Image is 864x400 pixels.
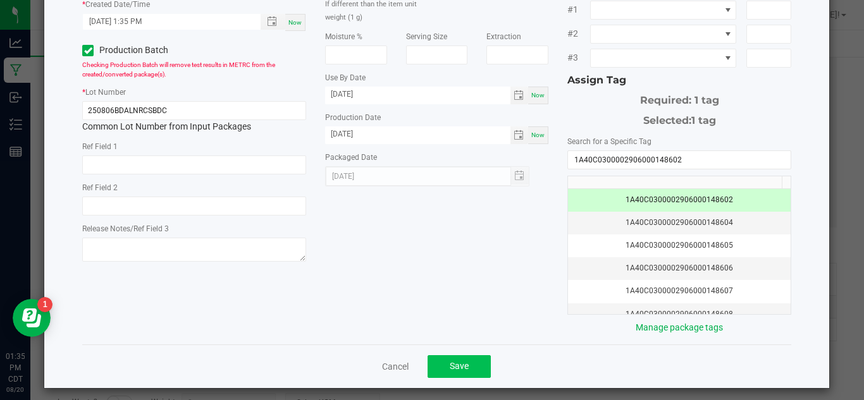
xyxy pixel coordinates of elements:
[325,112,381,123] label: Production Date
[567,51,589,64] span: #3
[406,31,447,42] label: Serving Size
[590,49,737,68] span: NO DATA FOUND
[567,88,791,108] div: Required: 1 tag
[82,223,169,234] label: Release Notes/Ref Field 3
[382,360,409,373] a: Cancel
[567,136,651,147] label: Search for a Specific Tag
[576,194,783,206] div: 1A40C0300002906000148602
[567,27,589,40] span: #2
[576,262,783,274] div: 1A40C0300002906000148606
[576,217,783,229] div: 1A40C0300002906000148604
[261,14,285,30] span: Toggle popup
[325,152,377,163] label: Packaged Date
[531,92,545,99] span: Now
[567,3,589,16] span: #1
[450,361,469,371] span: Save
[576,239,783,252] div: 1A40C0300002906000148605
[83,14,247,30] input: Created Datetime
[82,61,275,78] span: Checking Production Batch will remove test results in METRC from the created/converted package(s).
[590,25,737,44] span: NO DATA FOUND
[576,285,783,297] div: 1A40C0300002906000148607
[567,73,791,88] div: Assign Tag
[325,72,366,83] label: Use By Date
[325,87,510,102] input: Date
[288,19,302,26] span: Now
[82,141,118,152] label: Ref Field 1
[82,44,185,57] label: Production Batch
[82,101,306,133] div: Common Lot Number from Input Packages
[636,322,723,332] a: Manage package tags
[567,108,791,128] div: Selected:
[510,126,529,144] span: Toggle calendar
[531,131,545,138] span: Now
[13,299,51,337] iframe: Resource center
[590,1,737,20] span: NO DATA FOUND
[428,355,491,378] button: Save
[510,87,529,104] span: Toggle calendar
[486,31,521,42] label: Extraction
[37,297,52,312] iframe: Resource center unread badge
[85,87,126,98] label: Lot Number
[325,31,362,42] label: Moisture %
[82,182,118,193] label: Ref Field 2
[325,126,510,142] input: Date
[691,114,716,126] span: 1 tag
[576,308,783,320] div: 1A40C0300002906000148608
